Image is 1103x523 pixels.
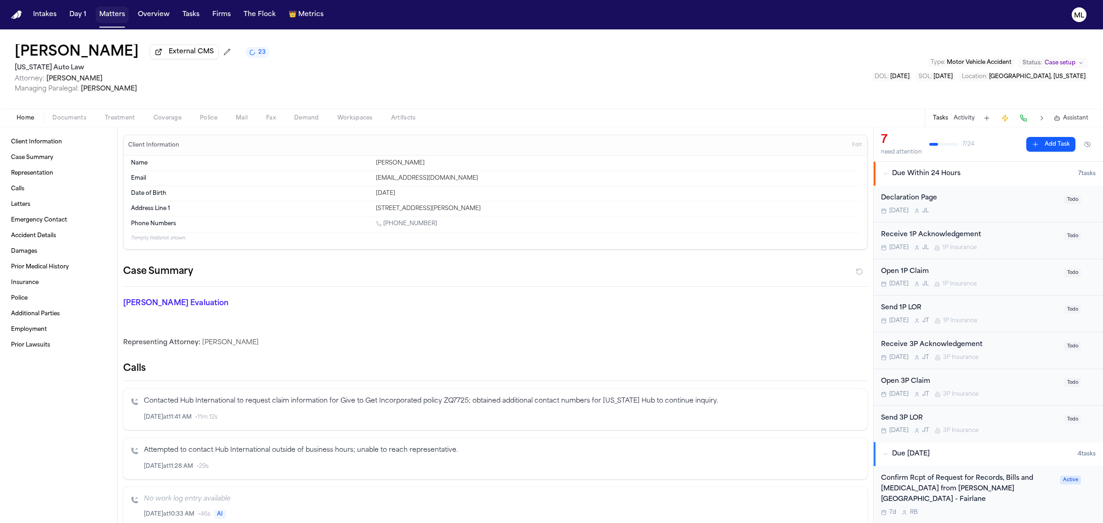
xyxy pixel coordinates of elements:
[131,159,370,167] dt: Name
[962,74,988,80] span: Location :
[7,197,110,212] a: Letters
[15,85,79,92] span: Managing Paralegal:
[1078,450,1096,458] span: 4 task s
[892,449,930,459] span: Due [DATE]
[889,317,909,324] span: [DATE]
[980,112,993,125] button: Add Task
[131,175,370,182] dt: Email
[1064,268,1081,277] span: Todo
[874,186,1103,222] div: Open task: Declaration Page
[200,114,217,122] span: Police
[881,473,1055,505] div: Confirm Rcpt of Request for Records, Bills and [MEDICAL_DATA] from [PERSON_NAME][GEOGRAPHIC_DATA]...
[240,6,279,23] a: The Flock
[933,114,948,122] button: Tasks
[376,205,860,212] div: [STREET_ADDRESS][PERSON_NAME]
[11,11,22,19] img: Finch Logo
[150,45,219,59] button: External CMS
[209,6,234,23] button: Firms
[928,58,1014,67] button: Edit Type: Motor Vehicle Accident
[7,260,110,274] a: Prior Medical History
[1017,112,1030,125] button: Make a Call
[7,182,110,196] a: Calls
[889,244,909,251] span: [DATE]
[52,114,86,122] span: Documents
[144,396,860,407] p: Contacted Hub International to request claim information for Give to Get Incorporated policy ZQ77...
[1078,170,1096,177] span: 7 task s
[1064,305,1081,314] span: Todo
[105,114,135,122] span: Treatment
[881,230,1059,240] div: Receive 1P Acknowledgement
[922,207,929,215] span: J L
[7,275,110,290] a: Insurance
[962,141,974,148] span: 7 / 24
[391,114,416,122] span: Artifacts
[922,280,929,288] span: J L
[874,332,1103,369] div: Open task: Receive 3P Acknowledgement
[236,114,248,122] span: Mail
[943,317,977,324] span: 1P Insurance
[123,338,868,347] div: [PERSON_NAME]
[874,222,1103,259] div: Open task: Receive 1P Acknowledgement
[943,244,977,251] span: 1P Insurance
[881,303,1059,313] div: Send 1P LOR
[1064,378,1081,387] span: Todo
[933,74,953,80] span: [DATE]
[1064,415,1081,424] span: Todo
[179,6,203,23] button: Tasks
[881,193,1059,204] div: Declaration Page
[337,114,373,122] span: Workspaces
[881,133,922,148] div: 7
[131,220,176,227] span: Phone Numbers
[214,510,226,519] span: AI
[376,220,437,227] a: Call 1 (313) 529-4467
[285,6,327,23] a: crownMetrics
[376,190,860,197] div: [DATE]
[922,244,929,251] span: J L
[943,354,978,361] span: 3P Insurance
[169,47,214,57] span: External CMS
[989,74,1086,80] span: [GEOGRAPHIC_DATA], [US_STATE]
[1064,195,1081,204] span: Todo
[123,339,200,346] span: Representing Attorney:
[7,135,110,149] a: Client Information
[7,166,110,181] a: Representation
[154,114,182,122] span: Coverage
[1045,59,1075,67] span: Case setup
[144,445,860,456] p: Attempted to contact Hub International outside of business hours; unable to reach representative.
[7,322,110,337] a: Employment
[29,6,60,23] a: Intakes
[881,413,1059,424] div: Send 3P LOR
[131,205,370,212] dt: Address Line 1
[7,213,110,227] a: Emergency Contact
[954,114,975,122] button: Activity
[889,509,896,516] span: 7d
[134,6,173,23] button: Overview
[947,60,1012,65] span: Motor Vehicle Accident
[144,463,193,470] span: [DATE] at 11:28 AM
[7,150,110,165] a: Case Summary
[1064,232,1081,240] span: Todo
[874,259,1103,296] div: Open task: Open 1P Claim
[874,442,1103,466] button: Due [DATE]4tasks
[131,235,860,242] p: 7 empty fields not shown.
[126,142,181,149] h3: Client Information
[131,190,370,197] dt: Date of Birth
[889,427,909,434] span: [DATE]
[875,74,889,80] span: DOL :
[17,114,34,122] span: Home
[1026,137,1075,152] button: Add Task
[266,114,276,122] span: Fax
[892,169,961,178] span: Due Within 24 Hours
[919,74,932,80] span: SOL :
[245,47,269,58] button: 23 active tasks
[66,6,90,23] button: Day 1
[1079,137,1096,152] button: Hide completed tasks (⌘⇧H)
[889,207,909,215] span: [DATE]
[890,74,910,80] span: [DATE]
[922,427,929,434] span: J T
[7,291,110,306] a: Police
[943,427,978,434] span: 3P Insurance
[910,509,918,516] span: R B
